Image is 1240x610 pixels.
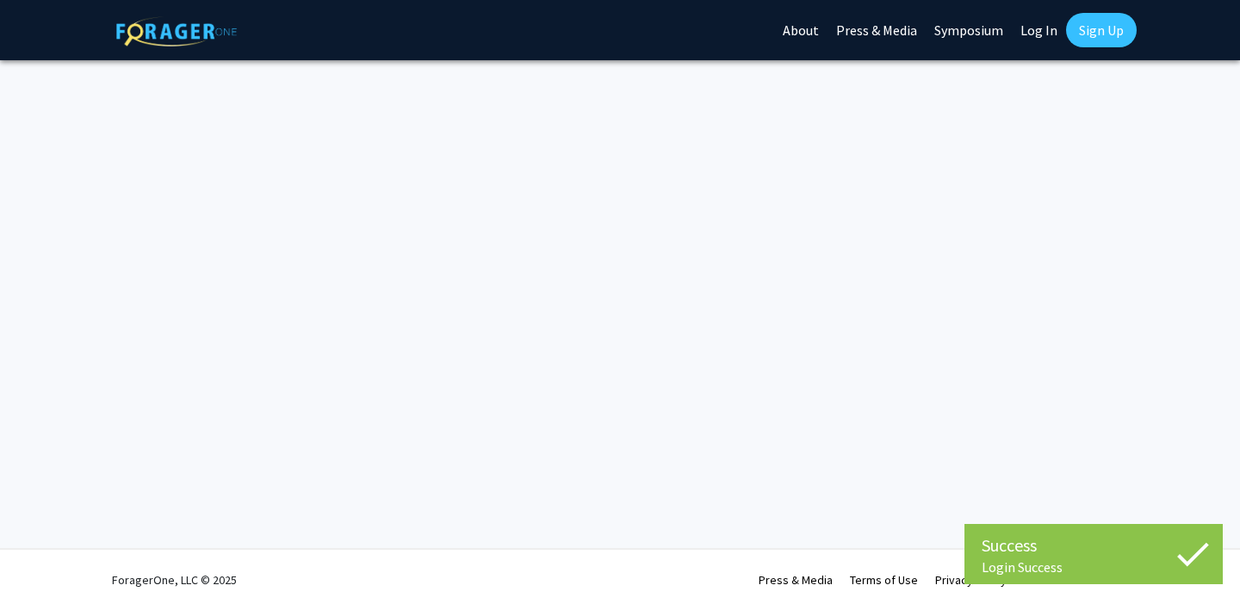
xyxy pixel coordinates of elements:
a: Privacy Policy [935,572,1007,588]
a: Sign Up [1066,13,1137,47]
a: Press & Media [759,572,833,588]
div: ForagerOne, LLC © 2025 [112,550,237,610]
div: Login Success [982,558,1206,576]
div: Success [982,533,1206,558]
img: ForagerOne Logo [116,16,237,46]
a: Terms of Use [850,572,918,588]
